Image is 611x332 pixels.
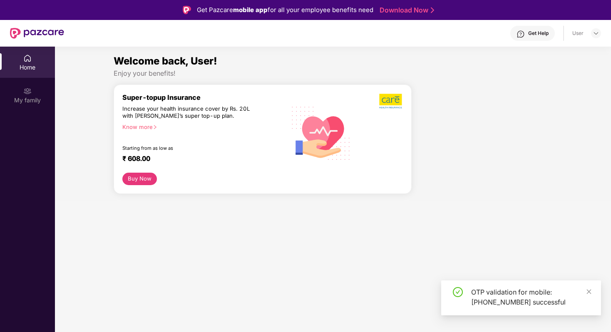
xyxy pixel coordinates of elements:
img: svg+xml;base64,PHN2ZyB3aWR0aD0iMjAiIGhlaWdodD0iMjAiIHZpZXdCb3g9IjAgMCAyMCAyMCIgZmlsbD0ibm9uZSIgeG... [23,87,32,95]
img: New Pazcare Logo [10,28,64,39]
div: Super-topup Insurance [122,93,286,102]
div: Increase your health insurance cover by Rs. 20L with [PERSON_NAME]’s super top-up plan. [122,105,250,120]
img: svg+xml;base64,PHN2ZyBpZD0iSGVscC0zMngzMiIgeG1sbnM9Imh0dHA6Ly93d3cudzMub3JnLzIwMDAvc3ZnIiB3aWR0aD... [517,30,525,38]
img: svg+xml;base64,PHN2ZyBpZD0iSG9tZSIgeG1sbnM9Imh0dHA6Ly93d3cudzMub3JnLzIwMDAvc3ZnIiB3aWR0aD0iMjAiIG... [23,54,32,62]
img: svg+xml;base64,PHN2ZyB4bWxucz0iaHR0cDovL3d3dy53My5vcmcvMjAwMC9zdmciIHhtbG5zOnhsaW5rPSJodHRwOi8vd3... [286,97,356,168]
img: svg+xml;base64,PHN2ZyBpZD0iRHJvcGRvd24tMzJ4MzIiIHhtbG5zPSJodHRwOi8vd3d3LnczLm9yZy8yMDAwL3N2ZyIgd2... [593,30,599,37]
img: b5dec4f62d2307b9de63beb79f102df3.png [379,93,403,109]
span: Welcome back, User! [114,55,217,67]
span: close [586,289,592,295]
div: Get Help [528,30,549,37]
div: User [572,30,584,37]
div: Get Pazcare for all your employee benefits need [197,5,373,15]
a: Download Now [380,6,432,15]
div: Know more [122,124,281,129]
span: check-circle [453,287,463,297]
span: right [153,125,157,129]
img: Logo [183,6,191,14]
button: Buy Now [122,173,157,185]
strong: mobile app [233,6,268,14]
div: ₹ 608.00 [122,154,278,164]
div: Starting from as low as [122,145,251,151]
div: Enjoy your benefits! [114,69,552,78]
div: OTP validation for mobile: [PHONE_NUMBER] successful [471,287,591,307]
img: Stroke [431,6,434,15]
